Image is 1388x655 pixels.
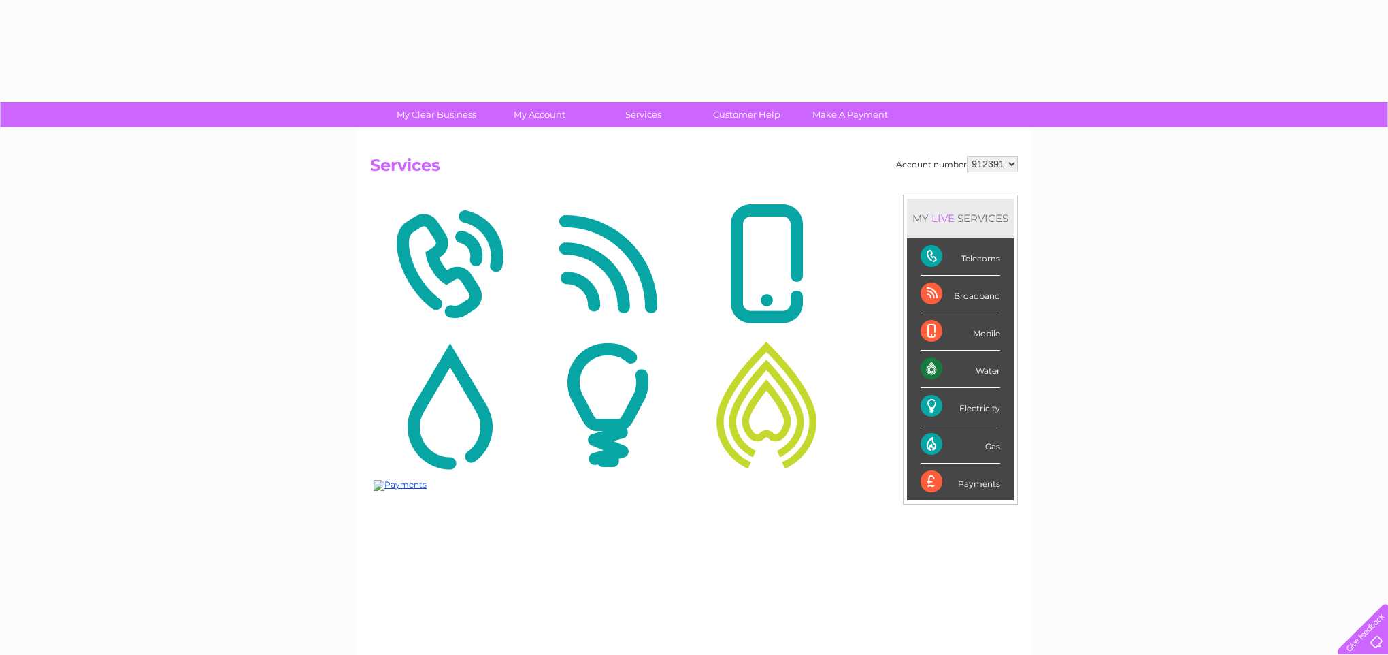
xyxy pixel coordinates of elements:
h2: Services [370,156,1018,182]
a: My Account [484,102,596,127]
div: Payments [921,464,1000,500]
div: Electricity [921,388,1000,426]
a: Make A Payment [794,102,906,127]
img: Gas [691,339,842,471]
img: Electricity [532,339,684,471]
div: Broadband [921,276,1000,313]
img: Payments [374,480,427,491]
div: Gas [921,426,1000,464]
div: Telecoms [921,238,1000,276]
div: MY SERVICES [907,199,1014,238]
div: Mobile [921,313,1000,351]
a: Customer Help [691,102,803,127]
div: Account number [896,156,1018,172]
img: Telecoms [374,198,525,330]
div: Water [921,351,1000,388]
div: LIVE [929,212,957,225]
a: Services [587,102,699,127]
img: Mobile [691,198,842,330]
img: Water [374,339,525,471]
a: My Clear Business [380,102,493,127]
img: Broadband [532,198,684,330]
